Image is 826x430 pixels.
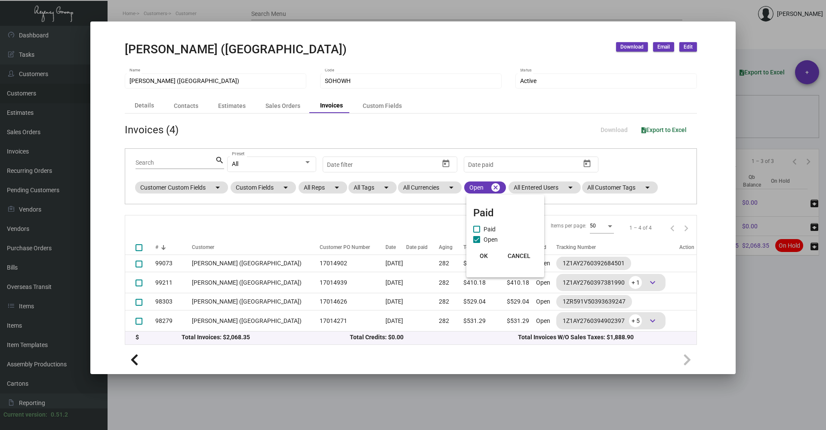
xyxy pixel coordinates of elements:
[480,252,488,259] span: OK
[484,234,498,245] span: Open
[484,224,496,234] span: Paid
[501,248,537,264] button: CANCEL
[473,205,537,221] mat-card-title: Paid
[51,410,68,419] div: 0.51.2
[470,248,497,264] button: OK
[508,252,530,259] span: CANCEL
[3,410,47,419] div: Current version:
